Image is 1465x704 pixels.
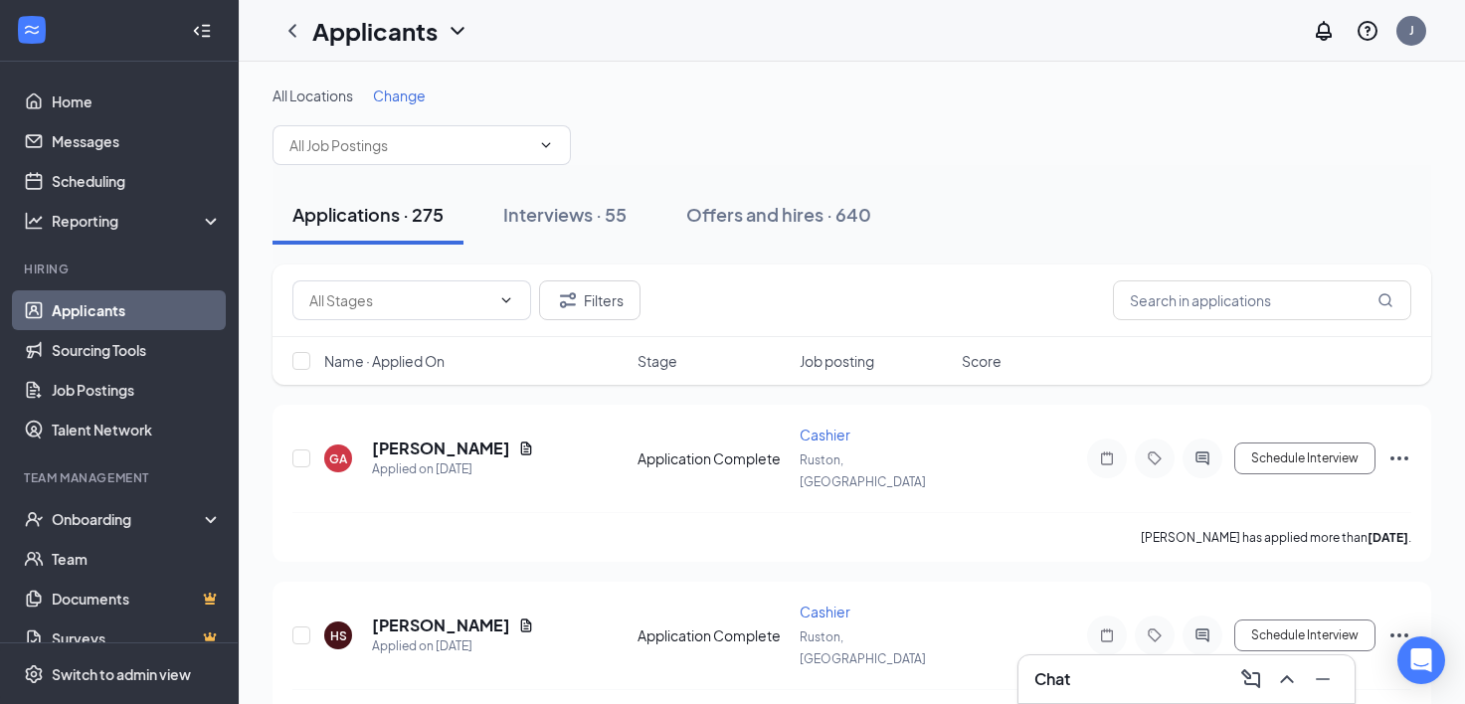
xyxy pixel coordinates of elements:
[1235,663,1267,695] button: ComposeMessage
[1356,19,1379,43] svg: QuestionInfo
[1312,19,1336,43] svg: Notifications
[24,664,44,684] svg: Settings
[638,448,788,468] div: Application Complete
[52,330,222,370] a: Sourcing Tools
[800,452,926,489] span: Ruston, [GEOGRAPHIC_DATA]
[518,440,534,456] svg: Document
[309,289,490,311] input: All Stages
[24,261,218,277] div: Hiring
[52,539,222,579] a: Team
[372,459,534,479] div: Applied on [DATE]
[52,290,222,330] a: Applicants
[800,629,926,666] span: Ruston, [GEOGRAPHIC_DATA]
[1239,667,1263,691] svg: ComposeMessage
[330,627,347,644] div: HS
[52,161,222,201] a: Scheduling
[24,211,44,231] svg: Analysis
[373,87,426,104] span: Change
[1234,619,1375,651] button: Schedule Interview
[556,288,580,312] svg: Filter
[800,603,850,620] span: Cashier
[1271,663,1303,695] button: ChevronUp
[1387,623,1411,647] svg: Ellipses
[1368,530,1408,545] b: [DATE]
[289,134,530,156] input: All Job Postings
[324,351,445,371] span: Name · Applied On
[52,664,191,684] div: Switch to admin view
[1234,442,1375,474] button: Schedule Interview
[22,20,42,40] svg: WorkstreamLogo
[24,469,218,486] div: Team Management
[538,137,554,153] svg: ChevronDown
[372,438,510,459] h5: [PERSON_NAME]
[52,370,222,410] a: Job Postings
[962,351,1002,371] span: Score
[518,617,534,633] svg: Document
[329,450,347,467] div: GA
[446,19,469,43] svg: ChevronDown
[539,280,641,320] button: Filter Filters
[1190,627,1214,643] svg: ActiveChat
[1397,636,1445,684] div: Open Intercom Messenger
[312,14,438,48] h1: Applicants
[52,410,222,449] a: Talent Network
[280,19,304,43] svg: ChevronLeft
[503,202,627,227] div: Interviews · 55
[1095,627,1119,643] svg: Note
[24,509,44,529] svg: UserCheck
[638,351,677,371] span: Stage
[1275,667,1299,691] svg: ChevronUp
[52,509,205,529] div: Onboarding
[1387,446,1411,470] svg: Ellipses
[1095,450,1119,466] svg: Note
[800,351,874,371] span: Job posting
[52,618,222,658] a: SurveysCrown
[1409,22,1414,39] div: J
[372,636,534,656] div: Applied on [DATE]
[800,426,850,443] span: Cashier
[1190,450,1214,466] svg: ActiveChat
[52,579,222,618] a: DocumentsCrown
[498,292,514,308] svg: ChevronDown
[1377,292,1393,308] svg: MagnifyingGlass
[638,625,788,645] div: Application Complete
[1311,667,1335,691] svg: Minimize
[273,87,353,104] span: All Locations
[52,82,222,121] a: Home
[1143,627,1167,643] svg: Tag
[372,615,510,636] h5: [PERSON_NAME]
[292,202,444,227] div: Applications · 275
[1034,668,1070,690] h3: Chat
[192,21,212,41] svg: Collapse
[1307,663,1339,695] button: Minimize
[1113,280,1411,320] input: Search in applications
[686,202,871,227] div: Offers and hires · 640
[1141,529,1411,546] p: [PERSON_NAME] has applied more than .
[1143,450,1167,466] svg: Tag
[52,211,223,231] div: Reporting
[52,121,222,161] a: Messages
